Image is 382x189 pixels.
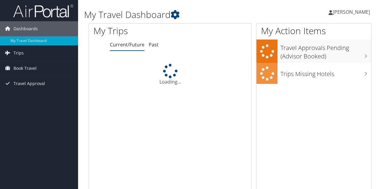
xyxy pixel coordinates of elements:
a: Past [149,41,159,48]
h3: Travel Approvals Pending (Advisor Booked) [280,41,371,61]
a: Current/Future [110,41,144,48]
img: airportal-logo.png [13,4,73,18]
a: [PERSON_NAME] [329,3,376,21]
span: Trips [14,46,24,61]
span: Dashboards [14,21,38,36]
h1: My Action Items [256,25,371,37]
h1: My Trips [93,25,179,37]
span: Book Travel [14,61,37,76]
div: Loading... [89,64,251,85]
span: Travel Approval [14,76,45,91]
span: [PERSON_NAME] [333,9,370,15]
a: Trips Missing Hotels [256,63,371,84]
h3: Trips Missing Hotels [280,67,371,78]
h1: My Travel Dashboard [84,8,279,21]
a: Travel Approvals Pending (Advisor Booked) [256,40,371,63]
